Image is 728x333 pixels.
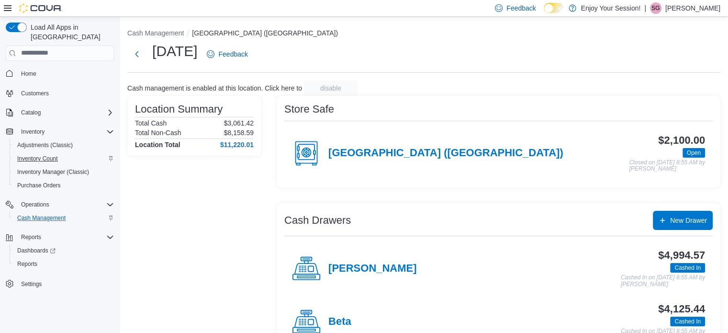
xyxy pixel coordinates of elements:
nav: Complex example [6,63,114,316]
span: Home [21,70,36,78]
button: Home [2,67,118,80]
span: Open [687,149,701,157]
button: Inventory Count [10,152,118,165]
a: Adjustments (Classic) [13,139,77,151]
span: Catalog [17,107,114,118]
span: New Drawer [670,216,707,225]
h4: [GEOGRAPHIC_DATA] ([GEOGRAPHIC_DATA]) [328,147,563,160]
h4: Location Total [135,141,180,149]
p: Enjoy Your Session! [581,2,641,14]
span: Dashboards [17,247,56,254]
span: Adjustments (Classic) [17,141,73,149]
span: Settings [21,280,42,288]
a: Settings [17,278,45,290]
a: Home [17,68,40,80]
span: Home [17,68,114,80]
button: Operations [2,198,118,211]
span: Inventory Count [17,155,58,162]
span: Reports [17,260,37,268]
button: Customers [2,86,118,100]
button: Adjustments (Classic) [10,138,118,152]
button: Operations [17,199,53,210]
span: Reports [17,231,114,243]
span: Feedback [506,3,536,13]
h4: [PERSON_NAME] [328,263,416,275]
span: Reports [21,233,41,241]
h3: $4,125.44 [658,303,705,315]
a: Customers [17,88,53,99]
a: Inventory Count [13,153,62,164]
div: Skylar Goodale [650,2,661,14]
a: Feedback [203,45,251,64]
h3: $2,100.00 [658,135,705,146]
span: Cashed In [674,264,701,272]
h1: [DATE] [152,42,197,61]
span: Customers [17,87,114,99]
button: Cash Management [10,211,118,225]
h4: $11,220.01 [220,141,254,149]
button: Catalog [17,107,45,118]
img: Cova [19,3,62,13]
span: Inventory Count [13,153,114,164]
span: Catalog [21,109,41,116]
span: Inventory Manager (Classic) [13,166,114,178]
p: | [644,2,646,14]
h3: Cash Drawers [284,215,351,226]
span: Customers [21,90,49,97]
input: Dark Mode [544,3,564,13]
span: Operations [17,199,114,210]
button: Reports [10,257,118,271]
span: Feedback [218,49,247,59]
a: Reports [13,258,41,270]
span: Cashed In [674,317,701,326]
button: Cash Management [127,29,184,37]
button: [GEOGRAPHIC_DATA] ([GEOGRAPHIC_DATA]) [192,29,338,37]
a: Dashboards [13,245,59,256]
button: disable [304,80,358,96]
button: Reports [17,231,45,243]
span: Dashboards [13,245,114,256]
p: Cashed In on [DATE] 8:55 AM by [PERSON_NAME] [621,275,705,287]
a: Dashboards [10,244,118,257]
span: Load All Apps in [GEOGRAPHIC_DATA] [27,23,114,42]
h3: Store Safe [284,103,334,115]
span: Inventory Manager (Classic) [17,168,89,176]
span: Settings [17,277,114,289]
h4: Beta [328,316,351,328]
span: Reports [13,258,114,270]
span: Adjustments (Classic) [13,139,114,151]
p: $8,158.59 [224,129,254,137]
button: New Drawer [653,211,713,230]
h3: $4,994.57 [658,250,705,261]
h6: Total Non-Cash [135,129,181,137]
a: Cash Management [13,212,69,224]
span: Purchase Orders [17,182,61,189]
button: Inventory [17,126,48,138]
a: Inventory Manager (Classic) [13,166,93,178]
p: Closed on [DATE] 8:55 AM by [PERSON_NAME] [629,160,705,172]
button: Inventory [2,125,118,138]
span: Operations [21,201,49,208]
nav: An example of EuiBreadcrumbs [127,28,720,40]
p: Cash management is enabled at this location. Click here to [127,84,302,92]
span: SG [651,2,660,14]
span: Cashed In [670,317,705,326]
span: Open [683,148,705,158]
button: Inventory Manager (Classic) [10,165,118,179]
p: $3,061.42 [224,119,254,127]
span: disable [320,83,341,93]
span: Cashed In [670,263,705,273]
p: [PERSON_NAME] [665,2,720,14]
span: Cash Management [17,214,66,222]
span: Inventory [21,128,45,136]
button: Next [127,45,146,64]
h6: Total Cash [135,119,167,127]
button: Settings [2,276,118,290]
span: Inventory [17,126,114,138]
button: Purchase Orders [10,179,118,192]
a: Purchase Orders [13,180,65,191]
span: Purchase Orders [13,180,114,191]
button: Reports [2,230,118,244]
button: Catalog [2,106,118,119]
h3: Location Summary [135,103,223,115]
